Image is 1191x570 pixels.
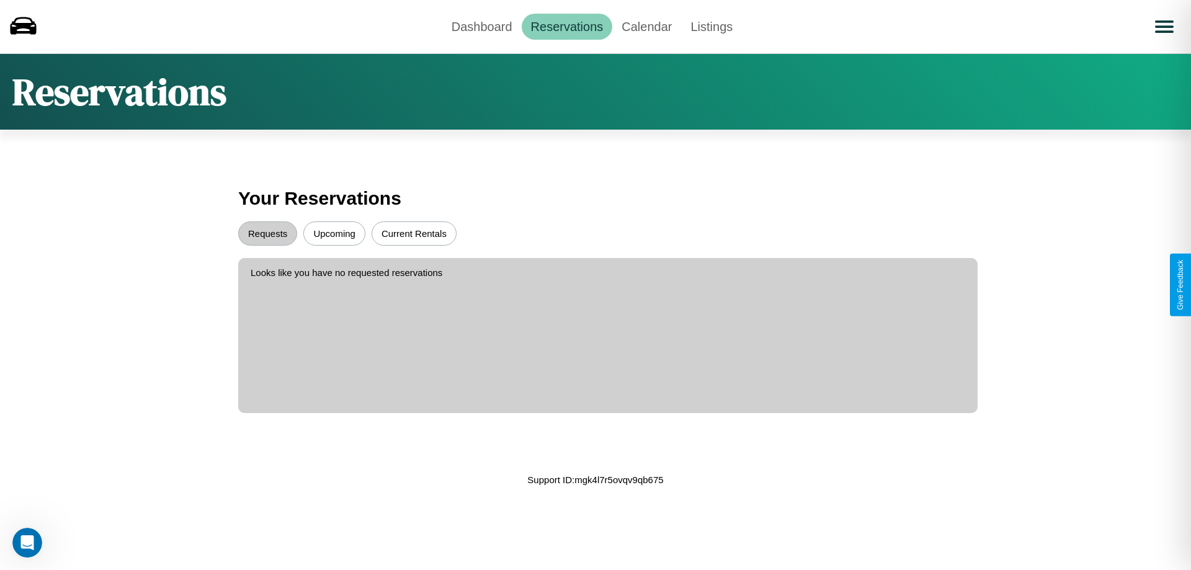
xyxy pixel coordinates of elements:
[303,221,365,246] button: Upcoming
[12,66,226,117] h1: Reservations
[238,182,953,215] h3: Your Reservations
[12,528,42,558] iframe: Intercom live chat
[251,264,965,281] p: Looks like you have no requested reservations
[442,14,522,40] a: Dashboard
[238,221,297,246] button: Requests
[372,221,457,246] button: Current Rentals
[1176,260,1185,310] div: Give Feedback
[522,14,613,40] a: Reservations
[681,14,742,40] a: Listings
[1147,9,1182,44] button: Open menu
[612,14,681,40] a: Calendar
[527,471,663,488] p: Support ID: mgk4l7r5ovqv9qb675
